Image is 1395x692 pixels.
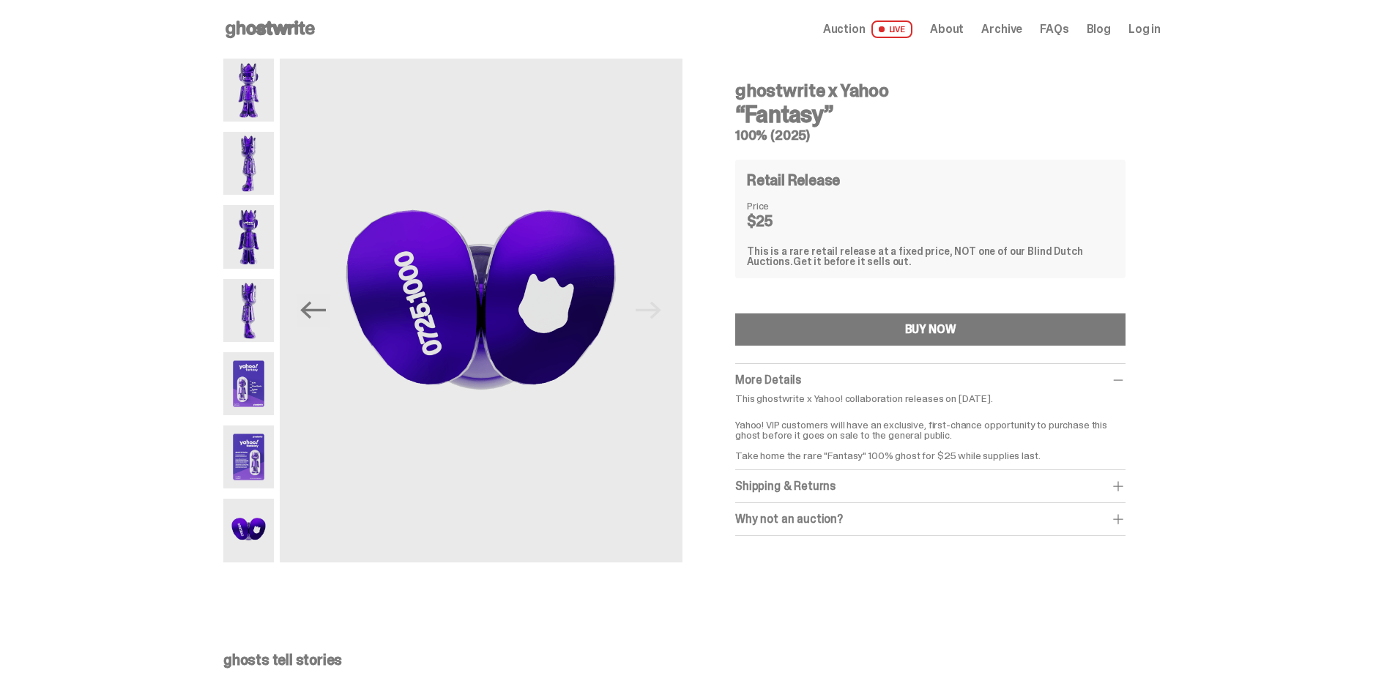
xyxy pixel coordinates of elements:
a: Log in [1128,23,1161,35]
div: Shipping & Returns [735,479,1126,494]
h3: “Fantasy” [735,103,1126,126]
h5: 100% (2025) [735,129,1126,142]
dd: $25 [747,214,820,228]
img: Yahoo-HG---7.png [280,59,682,562]
button: Previous [297,294,330,327]
h4: ghostwrite x Yahoo [735,82,1126,100]
a: Blog [1087,23,1111,35]
button: BUY NOW [735,313,1126,346]
a: FAQs [1040,23,1068,35]
span: Get it before it sells out. [793,255,912,268]
img: Yahoo-HG---4.png [223,279,274,342]
img: Yahoo-HG---1.png [223,59,274,122]
span: LIVE [871,21,913,38]
div: This is a rare retail release at a fixed price, NOT one of our Blind Dutch Auctions. [747,246,1114,267]
img: Yahoo-HG---6.png [223,425,274,488]
img: Yahoo-HG---2.png [223,132,274,195]
p: ghosts tell stories [223,652,1161,667]
a: About [930,23,964,35]
img: Yahoo-HG---5.png [223,352,274,415]
p: Yahoo! VIP customers will have an exclusive, first-chance opportunity to purchase this ghost befo... [735,409,1126,461]
img: Yahoo-HG---7.png [223,499,274,562]
span: Auction [823,23,866,35]
p: This ghostwrite x Yahoo! collaboration releases on [DATE]. [735,393,1126,403]
h4: Retail Release [747,173,840,187]
dt: Price [747,201,820,211]
img: Yahoo-HG---3.png [223,205,274,268]
span: More Details [735,372,801,387]
a: Auction LIVE [823,21,912,38]
div: BUY NOW [905,324,956,335]
div: Why not an auction? [735,512,1126,527]
a: Archive [981,23,1022,35]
